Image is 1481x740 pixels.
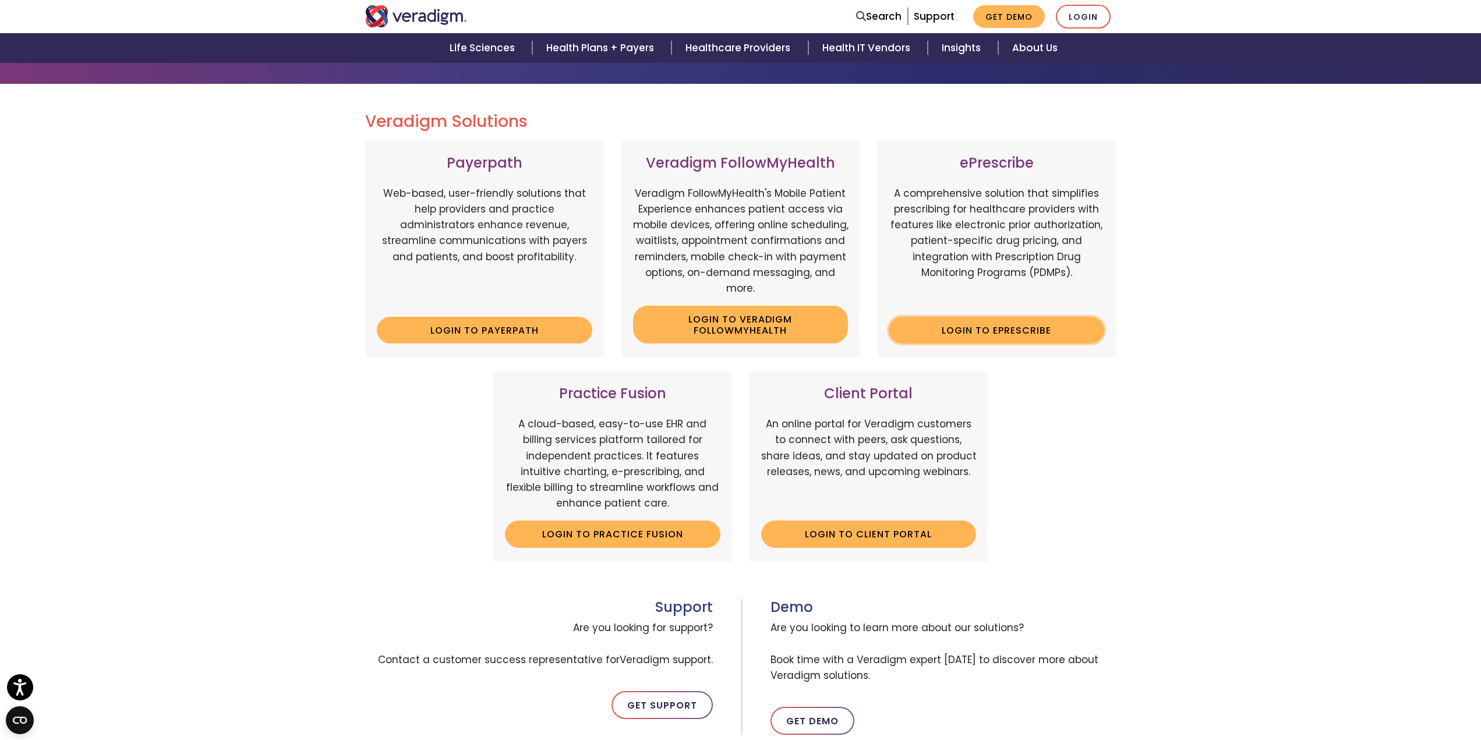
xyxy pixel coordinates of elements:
span: Veradigm support. [620,653,713,667]
p: Web-based, user-friendly solutions that help providers and practice administrators enhance revenu... [377,186,592,308]
span: Are you looking for support? Contact a customer success representative for [365,615,713,672]
h3: Client Portal [761,385,977,402]
h3: Veradigm FollowMyHealth [633,155,849,172]
a: Healthcare Providers [671,33,808,63]
a: Life Sciences [436,33,532,63]
a: Insights [928,33,998,63]
a: Health IT Vendors [808,33,928,63]
a: About Us [998,33,1072,63]
p: An online portal for Veradigm customers to connect with peers, ask questions, share ideas, and st... [761,416,977,511]
a: Support [914,9,955,23]
p: Veradigm FollowMyHealth's Mobile Patient Experience enhances patient access via mobile devices, o... [633,186,849,296]
a: Health Plans + Payers [532,33,671,63]
a: Login [1056,5,1111,29]
p: A cloud-based, easy-to-use EHR and billing services platform tailored for independent practices. ... [505,416,720,511]
a: Search [856,9,902,24]
a: Login to Veradigm FollowMyHealth [633,306,849,344]
button: Open CMP widget [6,706,34,734]
a: Login to Practice Fusion [505,521,720,547]
h3: Support [365,599,713,616]
h2: Veradigm Solutions [365,112,1116,132]
h3: Practice Fusion [505,385,720,402]
a: Login to Client Portal [761,521,977,547]
span: Are you looking to learn more about our solutions? Book time with a Veradigm expert [DATE] to dis... [770,615,1116,688]
iframe: Drift Chat Widget [1257,656,1467,726]
a: Get Demo [973,5,1045,28]
a: Login to Payerpath [377,317,592,344]
img: Veradigm logo [365,5,467,27]
p: A comprehensive solution that simplifies prescribing for healthcare providers with features like ... [889,186,1104,308]
a: Login to ePrescribe [889,317,1104,344]
h3: ePrescribe [889,155,1104,172]
a: Get Demo [770,707,854,735]
h3: Payerpath [377,155,592,172]
a: Get Support [612,691,713,719]
h3: Demo [770,599,1116,616]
